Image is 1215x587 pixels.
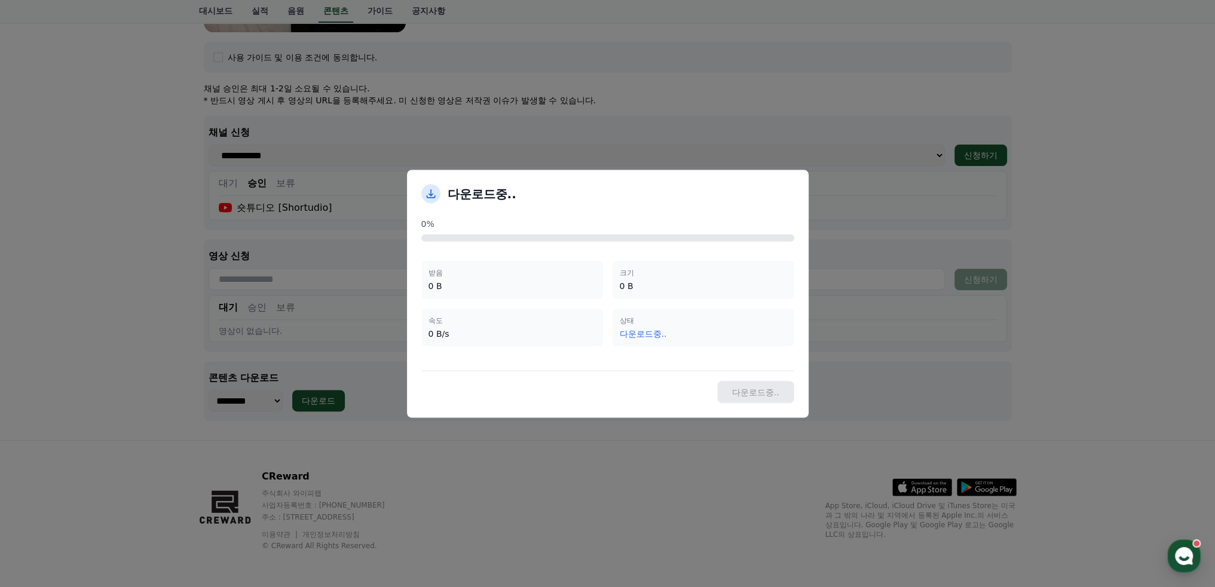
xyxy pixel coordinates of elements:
[620,268,787,277] div: 크기
[421,217,434,229] span: 0%
[620,279,787,291] div: 0 B
[448,185,516,202] h2: 다운로드중..
[429,327,596,339] div: 0 B/s
[429,279,596,291] div: 0 B
[620,327,787,339] div: 다운로드중..
[620,315,787,325] div: 상태
[717,380,794,403] button: 다운로드중..
[4,379,79,408] a: 홈
[429,268,596,277] div: 받음
[109,397,124,407] span: 대화
[429,315,596,325] div: 속도
[79,379,154,408] a: 대화
[154,379,229,408] a: 설정
[38,397,45,406] span: 홈
[407,170,809,417] div: modal
[185,397,199,406] span: 설정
